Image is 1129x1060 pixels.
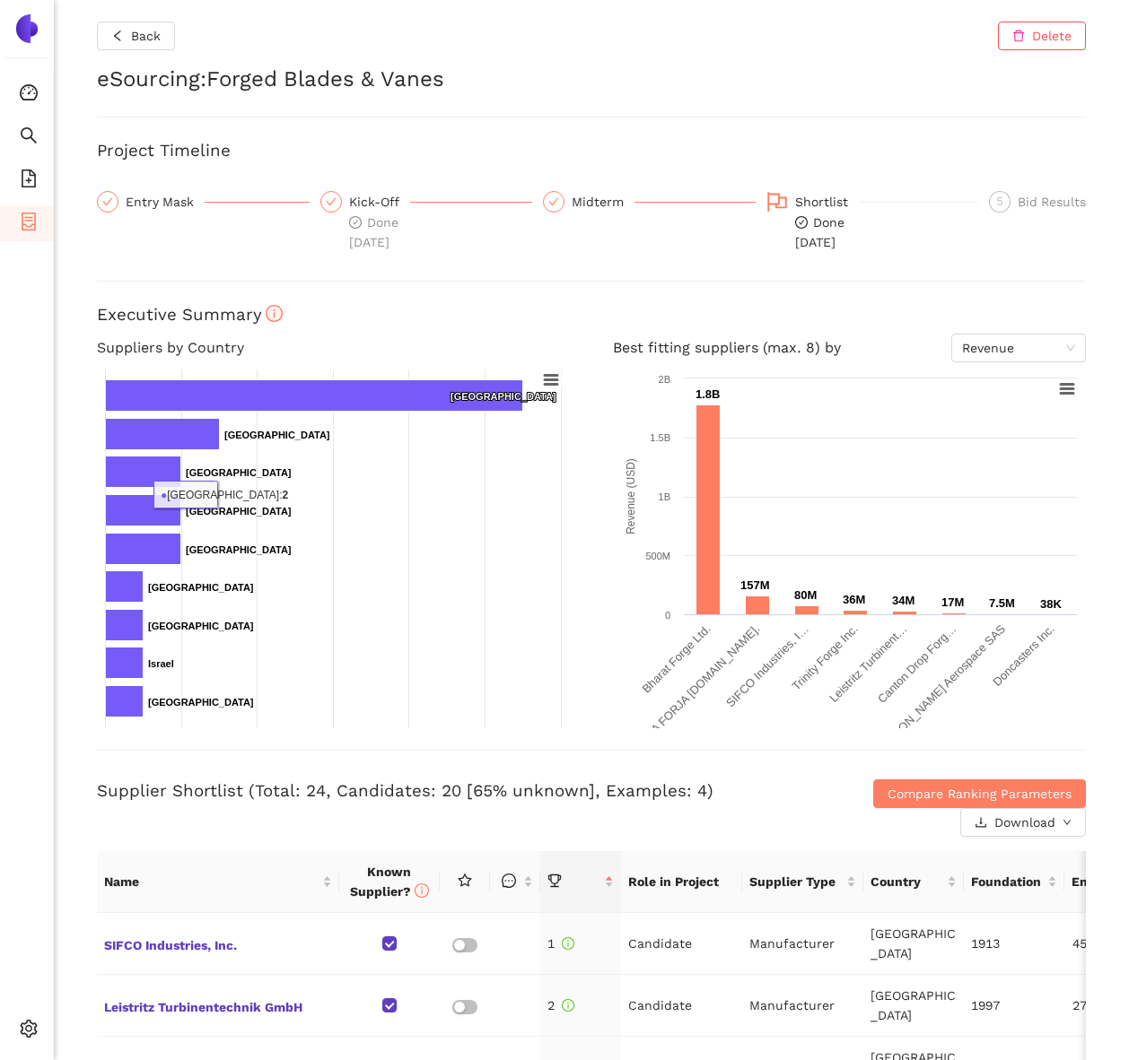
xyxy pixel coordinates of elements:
span: info-circle [562,937,574,950]
span: check [326,196,337,207]
span: Compare Ranking Parameters [888,784,1072,804]
th: this column's title is Supplier Type,this column is sortable [742,851,863,913]
span: search [20,120,38,156]
div: Kick-Off [349,191,410,213]
div: Entry Mask [97,191,310,213]
td: Manufacturer [742,913,863,975]
td: Candidate [621,975,742,1037]
span: Delete [1032,26,1072,46]
text: Trinity Forge Inc. [790,622,861,693]
text: 17M [941,595,964,609]
span: Country [871,872,943,891]
text: 1B [659,491,670,502]
span: Back [131,26,161,46]
span: Known Supplier? [350,865,429,899]
span: Leistritz Turbinentechnik GmbH [104,994,332,1017]
span: check [548,196,559,207]
text: 1.8B [696,387,720,401]
span: info-circle [562,999,574,1012]
span: 2 [547,998,574,1012]
text: [GEOGRAPHIC_DATA] [148,582,254,593]
text: Doncasters Inc. [990,622,1056,689]
td: Candidate [621,913,742,975]
button: downloadDownloaddown [960,808,1086,837]
text: SIFCO Industries, I… [723,622,811,710]
span: dashboard [20,77,38,113]
span: Supplier Type [749,872,843,891]
div: Midterm [572,191,635,213]
span: down [1063,818,1072,829]
th: this column's title is Name,this column is sortable [97,851,339,913]
text: [GEOGRAPHIC_DATA] [148,621,254,631]
span: SIFCO Industries, Inc. [104,932,332,955]
span: file-add [20,163,38,199]
text: Canton Drop Forg… [875,622,958,706]
h3: Supplier Shortlist (Total: 24, Candidates: 20 [65% unknown], Examples: 4) [97,779,757,803]
span: container [20,206,38,242]
div: Shortlist [795,191,859,213]
text: [PERSON_NAME] Aerospace SAS [871,621,1008,759]
h3: Project Timeline [97,139,1086,162]
text: 157M [740,578,770,592]
span: Name [104,872,319,891]
text: [GEOGRAPHIC_DATA] [451,391,556,402]
th: Role in Project [621,851,742,913]
span: flag [766,191,788,213]
text: 36M [843,593,865,606]
span: 5 [997,195,1003,208]
text: 38K [1040,597,1062,611]
text: 80M [794,588,817,602]
h4: Suppliers by Country [97,334,570,362]
text: 34M [892,594,915,607]
span: Bid Results [1018,195,1086,209]
h4: Best fitting suppliers (max. 8) by [613,334,1086,362]
text: 500M [645,551,670,561]
text: Israel [148,658,174,669]
text: [GEOGRAPHIC_DATA] [186,544,292,555]
span: 1 [547,936,574,951]
span: Done [DATE] [795,215,845,249]
text: [GEOGRAPHIC_DATA] [186,467,292,478]
span: info-circle [415,883,429,898]
th: this column is sortable [490,851,540,913]
td: [GEOGRAPHIC_DATA] [863,975,964,1037]
text: Revenue (USD) [625,458,637,534]
img: Logo [13,14,41,43]
span: check-circle [349,216,362,229]
h3: Executive Summary [97,303,1086,326]
span: left [111,30,124,44]
td: [GEOGRAPHIC_DATA] [863,913,964,975]
button: deleteDelete [998,22,1086,50]
th: this column's title is Country,this column is sortable [863,851,964,913]
td: 1913 [964,913,1064,975]
span: Done [DATE] [349,215,398,249]
td: Manufacturer [742,975,863,1037]
button: Compare Ranking Parameters [873,779,1086,808]
span: check [102,196,113,207]
text: 7.5M [989,596,1015,610]
div: Shortlistcheck-circleDone[DATE] [766,191,979,252]
td: 1997 [964,975,1064,1037]
span: info-circle [266,305,283,322]
text: Bharat Forge Ltd. [639,622,713,696]
span: message [502,873,516,888]
text: 2B [659,374,670,385]
text: [GEOGRAPHIC_DATA] [224,430,330,440]
div: Entry Mask [126,191,205,213]
span: Foundation [971,872,1044,891]
text: Leistritz Turbinent… [827,622,909,705]
span: delete [1012,30,1025,44]
text: 0 [665,610,670,621]
span: download [975,816,987,830]
span: star [458,873,472,888]
span: Revenue [962,335,1075,361]
th: this column's title is Foundation,this column is sortable [964,851,1064,913]
text: [GEOGRAPHIC_DATA] [148,697,254,708]
span: check-circle [795,216,808,229]
text: [GEOGRAPHIC_DATA] [186,506,292,517]
button: leftBack [97,22,175,50]
span: trophy [547,873,562,888]
span: setting [20,1013,38,1049]
text: ULMA FORJA [DOMAIN_NAME]. [631,622,762,753]
h2: eSourcing : Forged Blades & Vanes [97,65,1086,95]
